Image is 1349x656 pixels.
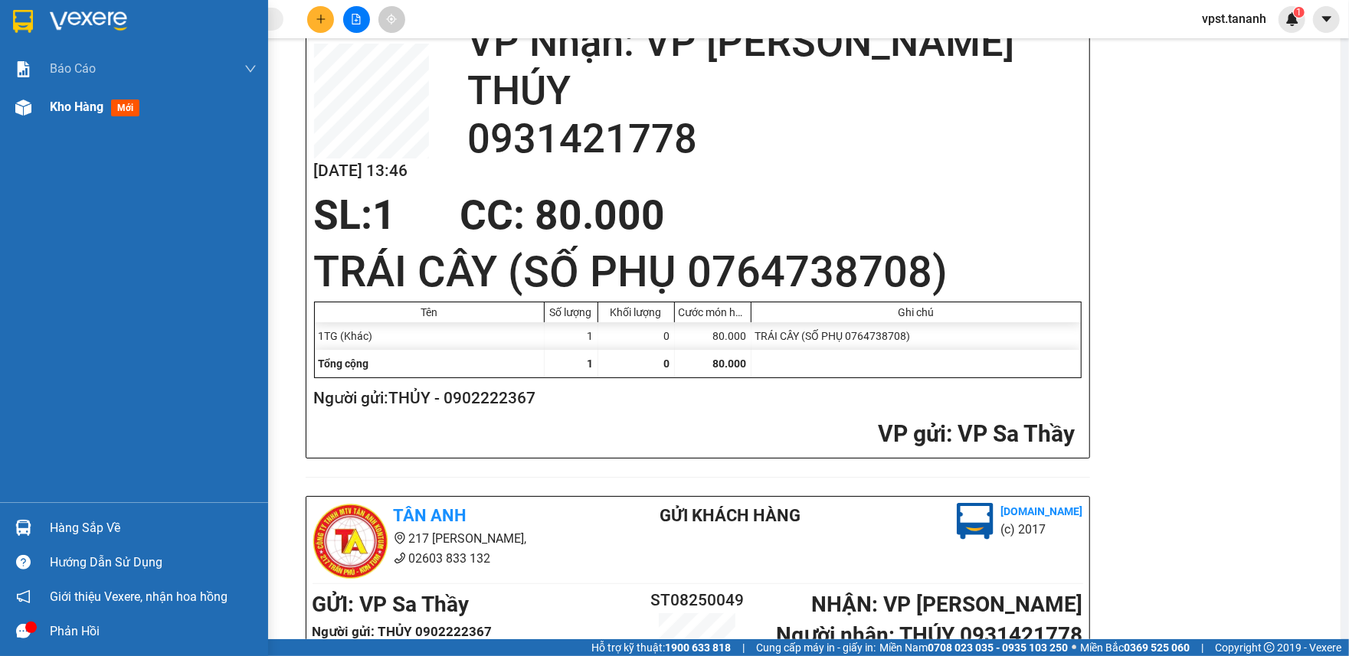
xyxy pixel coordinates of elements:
span: phone [394,552,406,564]
span: Tổng cộng [319,357,369,370]
span: notification [16,589,31,604]
h2: THÚY [467,67,1082,115]
div: Ghi chú [755,306,1077,318]
h2: [DATE] 13:46 [314,158,429,184]
div: 1TG (Khác) [315,322,545,350]
b: Gửi khách hàng [660,506,801,525]
div: Cước món hàng [679,306,747,318]
div: 1 [545,322,598,350]
button: caret-down [1313,6,1340,33]
img: warehouse-icon [15,100,31,116]
span: 1 [373,191,397,239]
img: warehouse-icon [15,520,31,536]
span: | [1201,639,1203,656]
button: file-add [343,6,370,33]
b: Người nhận : THÚY 0931421778 [776,622,1082,648]
span: copyright [1264,642,1275,653]
h2: VP Nhận: VP [PERSON_NAME] [467,18,1082,67]
span: Giới thiệu Vexere, nhận hoa hồng [50,587,228,606]
span: 1 [588,357,594,370]
strong: 0369 525 060 [1124,641,1190,654]
b: NHẬN : VP [PERSON_NAME] [811,592,1082,617]
b: Người gửi : THỦY 0902222367 [313,624,493,639]
div: CC : 80.000 [450,192,674,238]
span: SL: [314,191,373,239]
strong: 1900 633 818 [665,641,731,654]
strong: 0708 023 035 - 0935 103 250 [928,641,1068,654]
img: logo.jpg [313,503,389,579]
span: message [16,624,31,638]
div: Hướng dẫn sử dụng [50,551,257,574]
span: caret-down [1320,12,1334,26]
h1: TRÁI CÂY (SỐ PHỤ 0764738708) [314,242,1082,302]
span: question-circle [16,555,31,570]
img: logo-vxr [13,10,33,33]
div: Tên [319,306,540,318]
span: ⚪️ [1072,645,1076,651]
h2: 0931421778 [467,115,1082,163]
span: plus [316,14,326,24]
span: environment [394,532,406,544]
img: solution-icon [15,61,31,77]
span: down [244,63,257,75]
span: aim [386,14,397,24]
span: mới [111,100,139,116]
img: logo.jpg [957,503,994,540]
img: icon-new-feature [1285,12,1299,26]
h2: Người gửi: THỦY - 0902222367 [314,386,1076,411]
span: vpst.tananh [1190,9,1279,28]
span: Kho hàng [50,100,103,114]
span: Miền Bắc [1080,639,1190,656]
span: 80.000 [713,357,747,370]
span: VP gửi [879,420,947,447]
div: TRÁI CÂY (SỐ PHỤ 0764738708) [751,322,1081,350]
span: Báo cáo [50,59,96,78]
div: 80.000 [675,322,751,350]
span: Hỗ trợ kỹ thuật: [591,639,731,656]
button: aim [378,6,405,33]
button: plus [307,6,334,33]
div: Khối lượng [602,306,670,318]
span: Cung cấp máy in - giấy in: [756,639,876,656]
div: Phản hồi [50,620,257,643]
li: 217 [PERSON_NAME], [313,529,598,548]
div: 0 [598,322,675,350]
span: Miền Nam [879,639,1068,656]
li: 02603 833 132 [313,549,598,568]
b: Tân Anh [394,506,467,525]
span: file-add [351,14,362,24]
li: (c) 2017 [1001,520,1083,539]
h2: : VP Sa Thầy [314,419,1076,450]
h2: ST08250049 [634,588,762,613]
sup: 1 [1294,7,1305,18]
div: Số lượng [548,306,594,318]
b: GỬI : VP Sa Thầy [313,592,470,617]
span: | [742,639,745,656]
div: Hàng sắp về [50,517,257,540]
span: 1 [1296,7,1302,18]
b: [DOMAIN_NAME] [1001,505,1083,517]
span: 0 [664,357,670,370]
